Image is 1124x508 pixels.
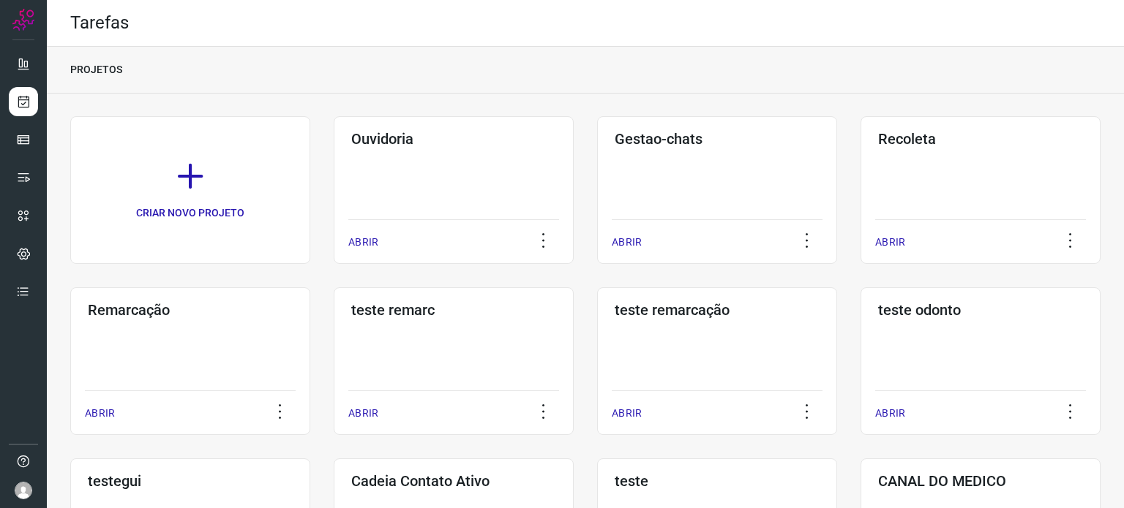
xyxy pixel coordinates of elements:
[351,472,556,490] h3: Cadeia Contato Ativo
[351,301,556,319] h3: teste remarc
[348,406,378,421] p: ABRIR
[348,235,378,250] p: ABRIR
[12,9,34,31] img: Logo
[615,301,820,319] h3: teste remarcação
[88,301,293,319] h3: Remarcação
[878,472,1083,490] h3: CANAL DO MEDICO
[15,482,32,499] img: avatar-user-boy.jpg
[878,130,1083,148] h3: Recoleta
[612,406,642,421] p: ABRIR
[88,472,293,490] h3: testegui
[612,235,642,250] p: ABRIR
[351,130,556,148] h3: Ouvidoria
[136,205,244,221] p: CRIAR NOVO PROJETO
[70,62,122,77] p: PROJETOS
[875,406,905,421] p: ABRIR
[875,235,905,250] p: ABRIR
[878,301,1083,319] h3: teste odonto
[70,12,129,34] h2: Tarefas
[615,130,820,148] h3: Gestao-chats
[615,472,820,490] h3: teste
[85,406,115,421] p: ABRIR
